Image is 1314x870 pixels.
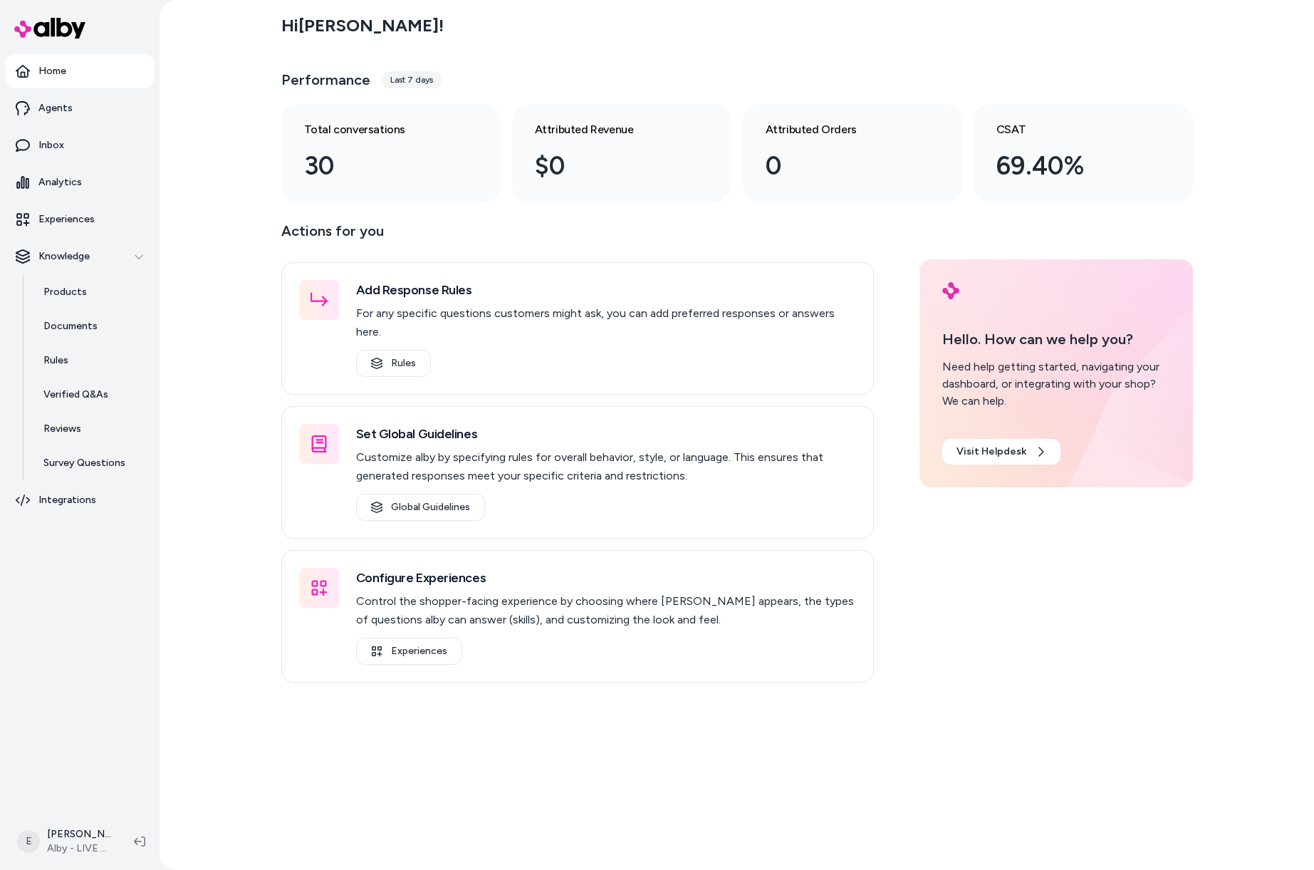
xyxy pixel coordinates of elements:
[38,493,96,507] p: Integrations
[304,121,455,138] h3: Total conversations
[974,104,1193,202] a: CSAT 69.40%
[29,446,154,480] a: Survey Questions
[356,448,856,485] p: Customize alby by specifying rules for overall behavior, style, or language. This ensures that ge...
[996,121,1147,138] h3: CSAT
[356,304,856,341] p: For any specific questions customers might ask, you can add preferred responses or answers here.
[38,249,90,264] p: Knowledge
[29,412,154,446] a: Reviews
[6,54,154,88] a: Home
[382,71,442,88] div: Last 7 days
[38,101,73,115] p: Agents
[942,439,1060,465] a: Visit Helpdesk
[29,378,154,412] a: Verified Q&As
[29,275,154,309] a: Products
[356,494,485,521] a: Global Guidelines
[281,104,501,202] a: Total conversations 30
[535,121,686,138] h3: Attributed Revenue
[38,212,95,227] p: Experiences
[996,147,1147,185] div: 69.40%
[766,147,917,185] div: 0
[47,827,111,841] p: [PERSON_NAME]
[14,18,85,38] img: alby Logo
[942,358,1170,410] div: Need help getting started, navigating your dashboard, or integrating with your shop? We can help.
[356,280,856,300] h3: Add Response Rules
[29,309,154,343] a: Documents
[38,175,82,190] p: Analytics
[512,104,731,202] a: Attributed Revenue $0
[43,285,87,299] p: Products
[17,830,40,853] span: E
[356,424,856,444] h3: Set Global Guidelines
[6,91,154,125] a: Agents
[281,70,370,90] h3: Performance
[356,350,431,377] a: Rules
[281,15,444,36] h2: Hi [PERSON_NAME] !
[43,388,108,402] p: Verified Q&As
[6,202,154,237] a: Experiences
[356,638,462,665] a: Experiences
[47,841,111,856] span: Alby - LIVE on [DOMAIN_NAME]
[766,121,917,138] h3: Attributed Orders
[38,138,64,152] p: Inbox
[743,104,962,202] a: Attributed Orders 0
[29,343,154,378] a: Rules
[304,147,455,185] div: 30
[6,239,154,274] button: Knowledge
[356,568,856,588] h3: Configure Experiences
[356,592,856,629] p: Control the shopper-facing experience by choosing where [PERSON_NAME] appears, the types of quest...
[38,64,66,78] p: Home
[942,328,1170,350] p: Hello. How can we help you?
[6,483,154,517] a: Integrations
[942,282,959,299] img: alby Logo
[6,165,154,200] a: Analytics
[6,128,154,162] a: Inbox
[535,147,686,185] div: $0
[43,353,68,368] p: Rules
[9,819,122,864] button: E[PERSON_NAME]Alby - LIVE on [DOMAIN_NAME]
[43,456,125,470] p: Survey Questions
[43,422,81,436] p: Reviews
[281,219,874,254] p: Actions for you
[43,319,98,333] p: Documents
